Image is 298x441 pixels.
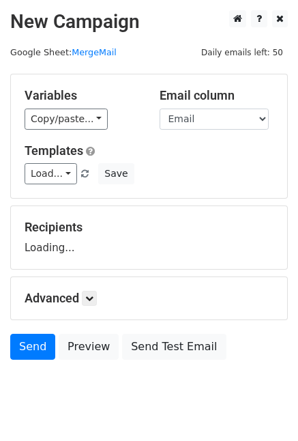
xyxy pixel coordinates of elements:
[25,88,139,103] h5: Variables
[72,47,117,57] a: MergeMail
[10,10,288,33] h2: New Campaign
[122,334,226,360] a: Send Test Email
[10,334,55,360] a: Send
[25,163,77,184] a: Load...
[25,143,83,158] a: Templates
[160,88,274,103] h5: Email column
[25,220,273,235] h5: Recipients
[98,163,134,184] button: Save
[196,47,288,57] a: Daily emails left: 50
[25,109,108,130] a: Copy/paste...
[25,291,273,306] h5: Advanced
[196,45,288,60] span: Daily emails left: 50
[10,47,117,57] small: Google Sheet:
[25,220,273,255] div: Loading...
[59,334,119,360] a: Preview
